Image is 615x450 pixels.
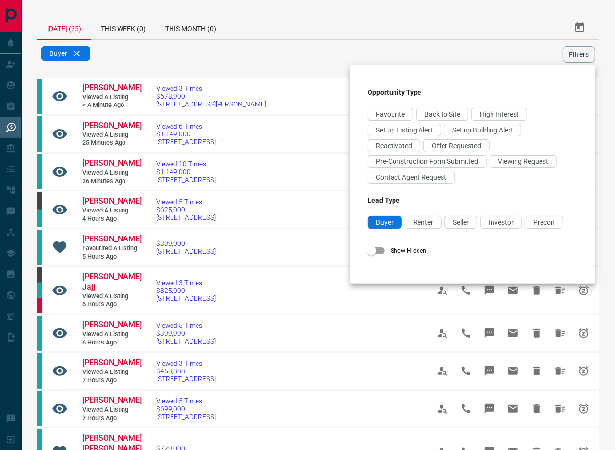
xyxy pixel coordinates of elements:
[480,216,522,229] div: Investor
[368,88,578,96] h3: Opportunity Type
[405,216,442,229] div: Renter
[391,246,426,255] span: Show Hidden
[376,126,433,134] span: Set up Listing Alert
[498,158,548,165] span: Viewing Request
[376,110,405,118] span: Favourite
[533,218,555,226] span: Precon
[376,158,478,165] span: Pre-Construction Form Submitted
[490,155,557,168] div: Viewing Request
[423,139,490,152] div: Offer Requested
[368,139,420,152] div: Reactivated
[416,108,468,121] div: Back to Site
[444,216,477,229] div: Seller
[368,196,578,204] h3: Lead Type
[368,124,441,136] div: Set up Listing Alert
[376,173,446,181] span: Contact Agent Request
[453,218,469,226] span: Seller
[480,110,519,118] span: High Interest
[413,218,433,226] span: Renter
[471,108,527,121] div: High Interest
[368,171,455,184] div: Contact Agent Request
[368,108,413,121] div: Favourite
[432,142,481,150] span: Offer Requested
[424,110,460,118] span: Back to Site
[489,218,514,226] span: Investor
[368,216,402,229] div: Buyer
[376,218,394,226] span: Buyer
[525,216,563,229] div: Precon
[368,155,487,168] div: Pre-Construction Form Submitted
[376,142,412,150] span: Reactivated
[452,126,513,134] span: Set up Building Alert
[444,124,521,136] div: Set up Building Alert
